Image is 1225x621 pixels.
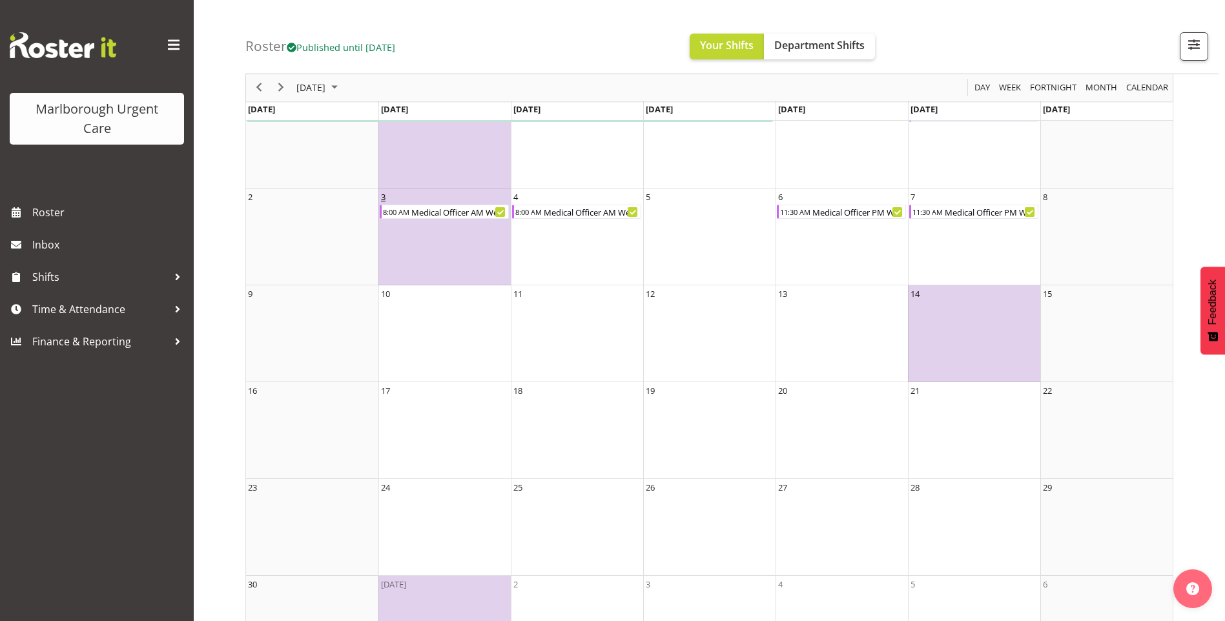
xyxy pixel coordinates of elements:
td: Friday, November 7, 2025 [908,188,1040,285]
td: Sunday, November 16, 2025 [246,382,378,479]
td: Monday, October 27, 2025 [378,92,511,188]
span: [DATE] [248,103,275,115]
td: Friday, October 31, 2025 [908,92,1040,188]
span: [DATE] [911,103,938,115]
button: Fortnight [1028,80,1079,96]
div: 27 [778,481,787,494]
div: Medical Officer PM Weekday [943,205,1038,218]
td: Wednesday, November 26, 2025 [643,479,776,576]
td: Tuesday, November 25, 2025 [511,479,643,576]
div: [DATE] [381,578,406,591]
div: previous period [248,74,270,101]
span: Roster [32,203,187,222]
td: Saturday, November 8, 2025 [1040,188,1173,285]
td: Sunday, November 9, 2025 [246,285,378,382]
td: Thursday, November 20, 2025 [776,382,908,479]
div: Medical Officer AM Weekday Begin From Tuesday, November 4, 2025 at 8:00:00 AM GMT+13:00 Ends At T... [512,205,641,219]
span: [DATE] [778,103,805,115]
div: 8:00 AM [382,205,410,218]
button: Feedback - Show survey [1200,267,1225,354]
div: 30 [248,578,257,591]
span: Published until [DATE] [287,41,395,54]
div: 3 [381,190,386,203]
div: November 2025 [292,74,345,101]
div: Medical Officer AM Weekday Begin From Monday, November 3, 2025 at 8:00:00 AM GMT+13:00 Ends At Mo... [380,205,509,219]
td: Saturday, November 29, 2025 [1040,479,1173,576]
td: Thursday, November 13, 2025 [776,285,908,382]
div: 15 [1043,287,1052,300]
td: Wednesday, November 12, 2025 [643,285,776,382]
div: 13 [778,287,787,300]
div: 10 [381,287,390,300]
button: Previous [251,80,268,96]
span: [DATE] [646,103,673,115]
td: Monday, November 17, 2025 [378,382,511,479]
img: help-xxl-2.png [1186,582,1199,595]
div: 18 [513,384,522,397]
td: Wednesday, October 29, 2025 [643,92,776,188]
div: 7 [911,190,915,203]
div: Medical Officer AM Weekday [410,205,508,218]
button: Next [273,80,290,96]
span: Month [1084,80,1118,96]
div: 21 [911,384,920,397]
td: Tuesday, November 11, 2025 [511,285,643,382]
td: Sunday, October 26, 2025 [246,92,378,188]
span: Feedback [1207,280,1219,325]
div: 6 [778,190,783,203]
button: Timeline Week [997,80,1024,96]
td: Friday, November 14, 2025 [908,285,1040,382]
span: Time & Attendance [32,300,168,319]
div: 5 [911,578,915,591]
span: calendar [1125,80,1169,96]
button: Department Shifts [764,34,875,59]
div: Medical Officer PM Weekday Begin From Thursday, November 6, 2025 at 11:30:00 AM GMT+13:00 Ends At... [777,205,906,219]
span: [DATE] [295,80,327,96]
td: Thursday, October 30, 2025 [776,92,908,188]
span: [DATE] [381,103,408,115]
div: 29 [1043,481,1052,494]
div: 22 [1043,384,1052,397]
div: 14 [911,287,920,300]
td: Thursday, November 6, 2025 [776,188,908,285]
td: Monday, November 24, 2025 [378,479,511,576]
button: Timeline Month [1084,80,1120,96]
div: 8:00 AM [514,205,542,218]
div: 11 [513,287,522,300]
td: Saturday, November 15, 2025 [1040,285,1173,382]
div: 4 [778,578,783,591]
td: Sunday, November 23, 2025 [246,479,378,576]
span: Inbox [32,235,187,254]
td: Tuesday, November 4, 2025 [511,188,643,285]
span: [DATE] [1043,103,1070,115]
td: Saturday, November 22, 2025 [1040,382,1173,479]
button: Your Shifts [690,34,764,59]
td: Friday, November 21, 2025 [908,382,1040,479]
span: Day [973,80,991,96]
div: 9 [248,287,252,300]
div: 3 [646,578,650,591]
button: November 2025 [294,80,344,96]
div: Medical Officer PM Weekday Begin From Friday, November 7, 2025 at 11:30:00 AM GMT+13:00 Ends At F... [909,205,1038,219]
span: Week [998,80,1022,96]
div: Medical Officer AM Weekday [542,205,641,218]
div: next period [270,74,292,101]
div: 19 [646,384,655,397]
img: Rosterit website logo [10,32,116,58]
span: Fortnight [1029,80,1078,96]
td: Tuesday, November 18, 2025 [511,382,643,479]
td: Saturday, November 1, 2025 [1040,92,1173,188]
td: Tuesday, October 28, 2025 [511,92,643,188]
div: Marlborough Urgent Care [23,99,171,138]
span: Finance & Reporting [32,332,168,351]
span: Your Shifts [700,38,754,52]
div: 24 [381,481,390,494]
td: Wednesday, November 5, 2025 [643,188,776,285]
div: Medical Officer PM Weekday [811,205,905,218]
div: 11:30 AM [779,205,811,218]
div: 17 [381,384,390,397]
div: 2 [248,190,252,203]
td: Friday, November 28, 2025 [908,479,1040,576]
div: 11:30 AM [911,205,943,218]
span: Department Shifts [774,38,865,52]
